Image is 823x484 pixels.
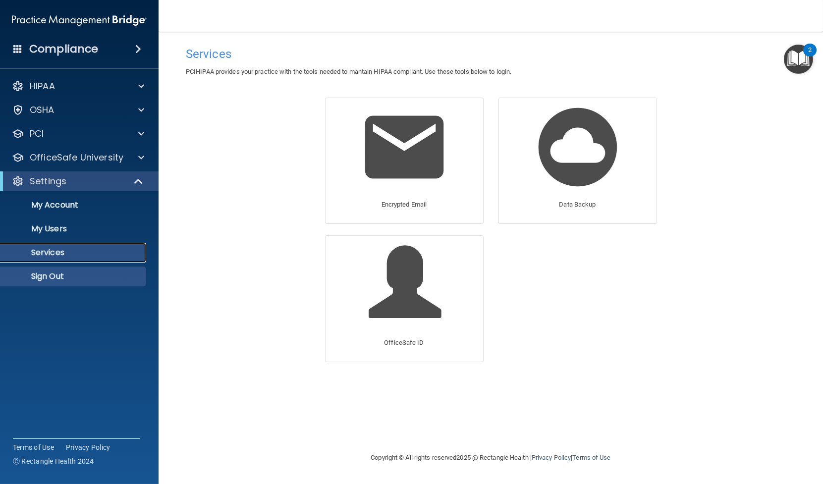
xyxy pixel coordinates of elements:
[357,100,451,194] img: Encrypted Email
[559,199,596,211] p: Data Backup
[186,48,796,60] h4: Services
[12,152,144,163] a: OfficeSafe University
[13,456,94,466] span: Ⓒ Rectangle Health 2024
[30,152,123,163] p: OfficeSafe University
[29,42,98,56] h4: Compliance
[6,200,142,210] p: My Account
[310,442,672,474] div: Copyright © All rights reserved 2025 @ Rectangle Health | |
[532,454,571,461] a: Privacy Policy
[6,271,142,281] p: Sign Out
[13,442,54,452] a: Terms of Use
[66,442,110,452] a: Privacy Policy
[6,224,142,234] p: My Users
[12,80,144,92] a: HIPAA
[531,100,625,194] img: Data Backup
[30,175,66,187] p: Settings
[12,10,147,30] img: PMB logo
[784,45,813,74] button: Open Resource Center, 2 new notifications
[30,104,55,116] p: OSHA
[498,98,657,224] a: Data Backup Data Backup
[186,68,511,75] span: PCIHIPAA provides your practice with the tools needed to mantain HIPAA compliant. Use these tools...
[12,104,144,116] a: OSHA
[6,248,142,258] p: Services
[12,128,144,140] a: PCI
[808,50,812,63] div: 2
[572,454,610,461] a: Terms of Use
[30,80,55,92] p: HIPAA
[384,337,424,349] p: OfficeSafe ID
[325,98,484,224] a: Encrypted Email Encrypted Email
[382,199,427,211] p: Encrypted Email
[12,175,144,187] a: Settings
[30,128,44,140] p: PCI
[325,235,484,362] a: OfficeSafe ID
